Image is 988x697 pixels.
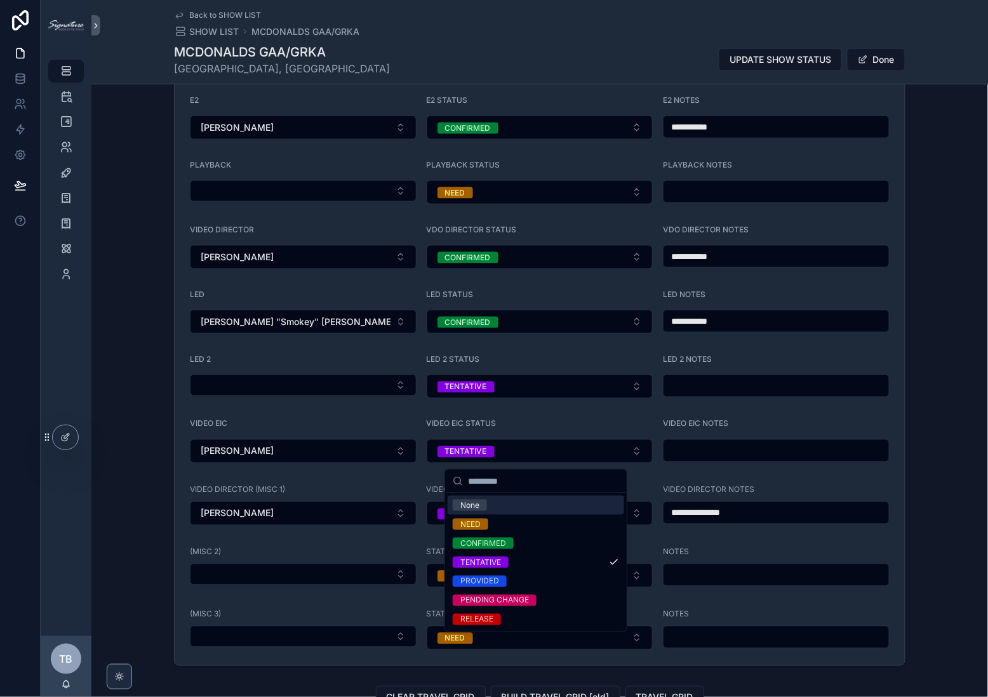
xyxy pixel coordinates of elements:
[427,626,653,650] button: Select Button
[460,595,529,606] div: PENDING CHANGE
[847,48,905,71] button: Done
[190,160,231,169] span: PLAYBACK
[190,225,254,234] span: VIDEO DIRECTOR
[445,382,487,393] div: TENTATIVE
[190,547,221,557] span: (MISC 2)
[427,180,653,204] button: Select Button
[190,116,417,140] button: Select Button
[427,419,497,428] span: VIDEO EIC STATUS
[174,25,239,38] a: SHOW LIST
[719,48,842,71] button: UPDATE SHOW STATUS
[427,354,480,364] span: LED 2 STATUS
[445,187,465,199] div: NEED
[201,121,274,134] span: [PERSON_NAME]
[427,225,517,234] span: VDO DIRECTOR STATUS
[460,614,493,625] div: RELEASE
[427,245,653,269] button: Select Button
[190,245,417,269] button: Select Button
[201,251,274,263] span: [PERSON_NAME]
[190,310,417,334] button: Select Button
[427,547,457,557] span: STATUS
[190,180,417,202] button: Select Button
[730,53,831,66] span: UPDATE SHOW STATUS
[445,446,487,458] div: TENTATIVE
[60,651,73,667] span: TB
[445,317,491,328] div: CONFIRMED
[427,501,653,526] button: Select Button
[445,123,491,134] div: CONFIRMED
[460,576,499,587] div: PROVIDED
[174,10,261,20] a: Back to SHOW LIST
[189,25,239,38] span: SHOW LIST
[445,252,491,263] div: CONFIRMED
[427,116,653,140] button: Select Button
[663,225,749,234] span: VDO DIRECTOR NOTES
[460,538,506,549] div: CONFIRMED
[190,419,227,428] span: VIDEO EIC
[190,564,417,585] button: Select Button
[427,439,653,463] button: Select Button
[663,419,728,428] span: VIDEO EIC NOTES
[460,500,479,511] div: None
[190,501,417,526] button: Select Button
[663,485,754,495] span: VIDEO DIRECTOR NOTES
[427,609,457,620] span: STATUS
[174,61,390,76] span: [GEOGRAPHIC_DATA], [GEOGRAPHIC_DATA]
[663,547,689,557] span: NOTES
[427,485,522,495] span: VIDEO DIRECTOR STATUS
[201,445,274,458] span: [PERSON_NAME]
[427,310,653,334] button: Select Button
[190,626,417,647] button: Select Button
[445,633,465,644] div: NEED
[427,289,474,299] span: LED STATUS
[190,609,221,620] span: (MISC 3)
[190,354,211,364] span: LED 2
[174,43,390,61] h1: MCDONALDS GAA/GRKA
[41,51,91,302] div: scrollable content
[201,507,274,520] span: [PERSON_NAME]
[189,10,261,20] span: Back to SHOW LIST
[201,315,391,328] span: [PERSON_NAME] "Smokey" [PERSON_NAME]
[427,375,653,399] button: Select Button
[190,485,285,495] span: VIDEO DIRECTOR (MISC 1)
[445,493,627,632] div: Suggestions
[663,289,705,299] span: LED NOTES
[663,354,712,364] span: LED 2 NOTES
[48,20,84,30] img: App logo
[251,25,359,38] a: MCDONALDS GAA/GRKA
[190,375,417,396] button: Select Button
[663,95,700,105] span: E2 NOTES
[427,564,653,588] button: Select Button
[460,557,501,568] div: TENTATIVE
[190,95,199,105] span: E2
[427,95,468,105] span: E2 STATUS
[190,289,204,299] span: LED
[663,160,732,169] span: PLAYBACK NOTES
[663,609,689,620] span: NOTES
[190,439,417,463] button: Select Button
[460,519,481,530] div: NEED
[427,160,500,169] span: PLAYBACK STATUS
